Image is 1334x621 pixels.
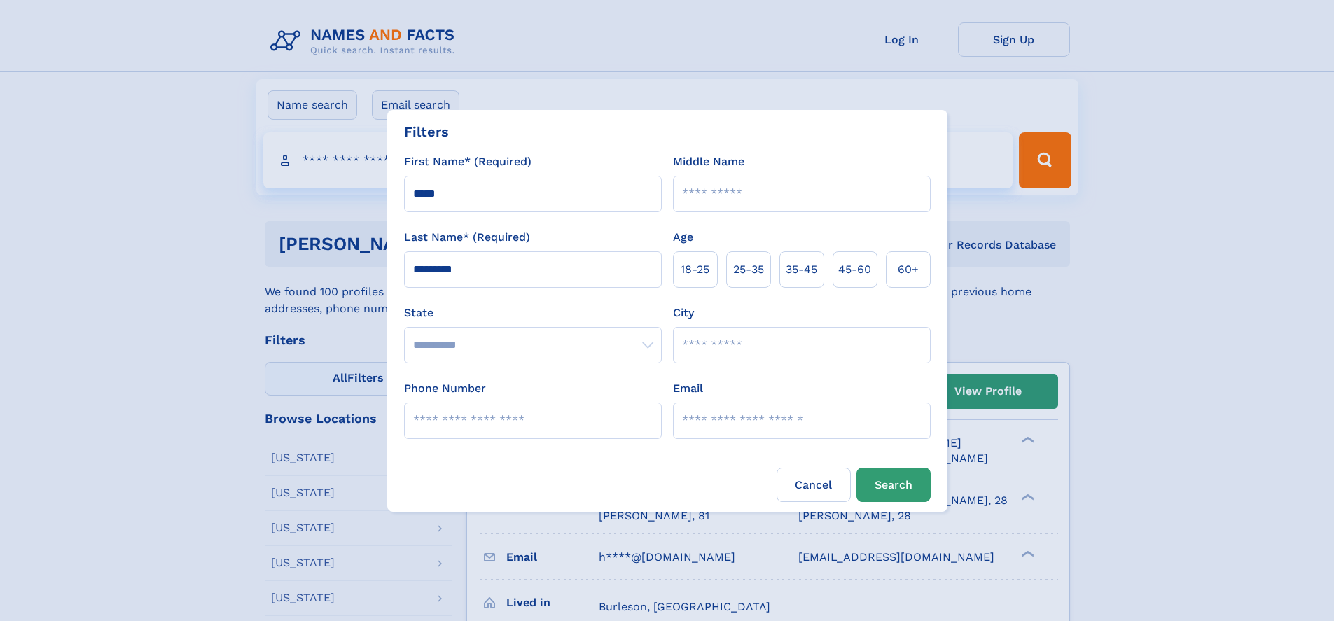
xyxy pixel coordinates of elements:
[404,229,530,246] label: Last Name* (Required)
[404,380,486,397] label: Phone Number
[681,261,709,278] span: 18‑25
[673,153,744,170] label: Middle Name
[898,261,919,278] span: 60+
[838,261,871,278] span: 45‑60
[856,468,931,502] button: Search
[673,229,693,246] label: Age
[777,468,851,502] label: Cancel
[733,261,764,278] span: 25‑35
[673,380,703,397] label: Email
[673,305,694,321] label: City
[404,121,449,142] div: Filters
[786,261,817,278] span: 35‑45
[404,153,531,170] label: First Name* (Required)
[404,305,662,321] label: State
